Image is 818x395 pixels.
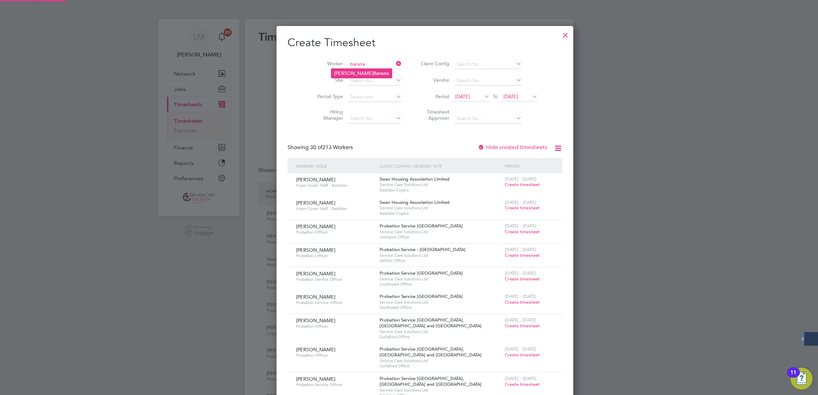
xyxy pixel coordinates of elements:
[296,382,374,387] span: Probation Service Officer
[287,36,562,50] h2: Create Timesheet
[312,77,343,83] label: Site
[296,324,374,329] span: Probation Officer
[505,176,536,182] span: [DATE] - [DATE]
[380,205,501,211] span: Service Care Solutions Ltd
[505,270,536,276] span: [DATE] - [DATE]
[380,317,482,329] span: Probation Service [GEOGRAPHIC_DATA], [GEOGRAPHIC_DATA] and [GEOGRAPHIC_DATA]
[505,276,540,282] span: Create timesheet
[790,372,796,381] div: 11
[380,305,501,310] span: Southwark Office
[505,223,536,229] span: [DATE] - [DATE]
[419,77,449,83] label: Vendor
[380,211,501,216] span: Basildon Foyers
[296,176,335,183] span: [PERSON_NAME]
[419,93,449,100] label: Period
[380,258,501,263] span: Ashton Office
[380,334,501,340] span: Guildford Office
[296,247,335,253] span: [PERSON_NAME]
[380,247,465,252] span: Probation Service - [GEOGRAPHIC_DATA]
[287,144,354,151] div: Showing
[348,92,401,102] input: Select one
[373,70,389,76] b: Barana
[380,253,501,258] span: Service Care Solutions Ltd
[791,368,813,390] button: Open Resource Center, 11 new notifications
[294,158,378,174] div: Worker / Role
[296,206,374,211] span: Foyer Cover Staff - Basildon
[380,270,463,276] span: Probation Service [GEOGRAPHIC_DATA]
[419,109,449,121] label: Timesheet Approver
[296,294,335,300] span: [PERSON_NAME]
[505,247,536,252] span: [DATE] - [DATE]
[491,92,500,101] span: To
[296,277,374,282] span: Probation Service Officer
[380,229,501,235] span: Service Care Solutions Ltd
[296,346,335,353] span: [PERSON_NAME]
[505,323,540,329] span: Create timesheet
[380,329,501,334] span: Service Care Solutions Ltd
[454,60,522,69] input: Search for...
[505,182,540,187] span: Create timesheet
[380,293,463,299] span: Probation Service [GEOGRAPHIC_DATA]
[505,381,540,387] span: Create timesheet
[296,317,335,324] span: [PERSON_NAME]
[380,376,482,387] span: Probation Service [GEOGRAPHIC_DATA], [GEOGRAPHIC_DATA] and [GEOGRAPHIC_DATA]
[505,346,536,352] span: [DATE] - [DATE]
[296,376,335,382] span: [PERSON_NAME]
[380,363,501,369] span: Guildford Office
[380,346,482,358] span: Probation Service [GEOGRAPHIC_DATA], [GEOGRAPHIC_DATA] and [GEOGRAPHIC_DATA]
[380,358,501,364] span: Service Care Solutions Ltd
[312,93,343,100] label: Period Type
[505,352,540,358] span: Create timesheet
[296,271,335,277] span: [PERSON_NAME]
[380,234,501,240] span: Liverpool Office
[380,300,501,305] span: Service Care Solutions Ltd
[310,144,353,151] span: 213 Workers
[312,109,343,121] label: Hiring Manager
[478,144,547,151] label: Hide created timesheets
[380,223,463,229] span: Probation Service [GEOGRAPHIC_DATA]
[454,76,522,85] input: Search for...
[505,199,536,205] span: [DATE] - [DATE]
[505,252,540,258] span: Create timesheet
[296,253,374,259] span: Probation Officer
[310,144,322,151] span: 30 of
[296,300,374,305] span: Probation Service Officer
[296,200,335,206] span: [PERSON_NAME]
[454,114,522,123] input: Search for...
[503,158,555,174] div: Period
[503,93,518,100] span: [DATE]
[296,229,374,235] span: Probation Officer
[380,281,501,287] span: Southwark Office
[331,69,392,78] li: [PERSON_NAME]
[296,353,374,358] span: Probation Officer
[505,229,540,235] span: Create timesheet
[296,223,335,229] span: [PERSON_NAME]
[505,293,536,299] span: [DATE] - [DATE]
[348,114,401,123] input: Search for...
[296,183,374,188] span: Foyer Cover Staff - Basildon
[505,299,540,305] span: Create timesheet
[348,60,401,69] input: Search for...
[380,387,501,393] span: Service Care Solutions Ltd
[419,61,449,67] label: Client Config
[380,187,501,193] span: Basildon Foyers
[378,158,503,174] div: Client Config / Vendor / Site
[505,205,540,211] span: Create timesheet
[505,376,536,381] span: [DATE] - [DATE]
[380,176,449,182] span: Swan Housing Association Limited
[312,61,343,67] label: Worker
[380,182,501,187] span: Service Care Solutions Ltd
[348,76,401,85] input: Search for...
[455,93,470,100] span: [DATE]
[505,317,536,323] span: [DATE] - [DATE]
[380,199,449,205] span: Swan Housing Association Limited
[380,276,501,282] span: Service Care Solutions Ltd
